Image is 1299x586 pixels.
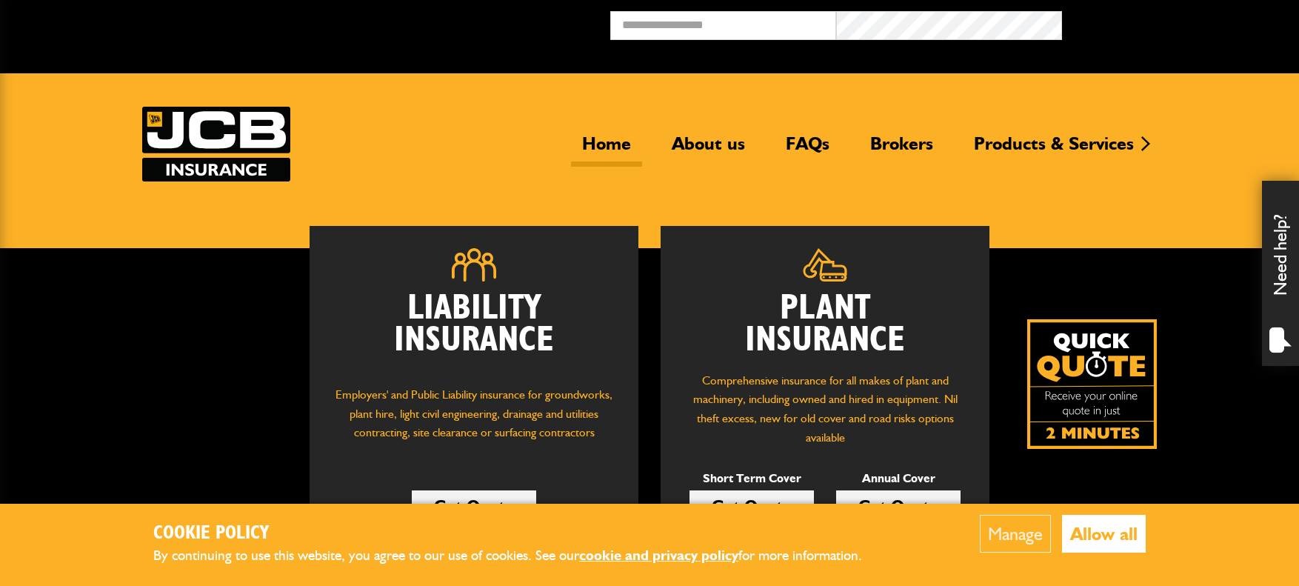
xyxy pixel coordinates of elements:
[775,133,841,167] a: FAQs
[661,133,756,167] a: About us
[1027,319,1157,449] img: Quick Quote
[153,522,886,545] h2: Cookie Policy
[1027,319,1157,449] a: Get your insurance quote isn just 2-minutes
[1062,11,1288,34] button: Broker Login
[836,469,961,488] p: Annual Cover
[859,133,944,167] a: Brokers
[142,107,290,182] a: JCB Insurance Services
[571,133,642,167] a: Home
[1262,181,1299,366] div: Need help?
[1062,515,1146,553] button: Allow all
[153,545,886,567] p: By continuing to use this website, you agree to our use of cookies. See our for more information.
[332,385,616,456] p: Employers' and Public Liability insurance for groundworks, plant hire, light civil engineering, d...
[980,515,1051,553] button: Manage
[142,107,290,182] img: JCB Insurance Services logo
[332,293,616,371] h2: Liability Insurance
[683,293,967,356] h2: Plant Insurance
[683,371,967,447] p: Comprehensive insurance for all makes of plant and machinery, including owned and hired in equipm...
[836,490,961,522] a: Get Quote
[689,490,814,522] a: Get Quote
[579,547,738,564] a: cookie and privacy policy
[963,133,1145,167] a: Products & Services
[412,490,536,522] a: Get Quote
[689,469,814,488] p: Short Term Cover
